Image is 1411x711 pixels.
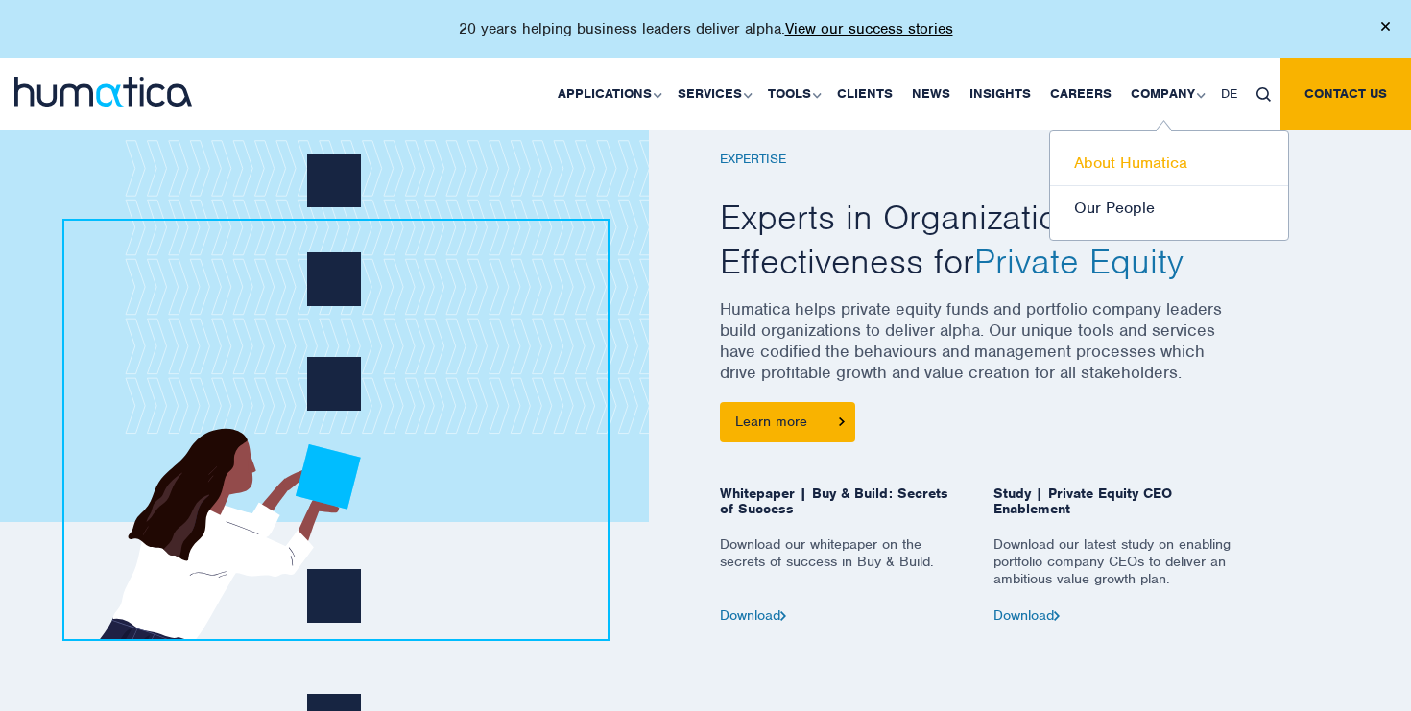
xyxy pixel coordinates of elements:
[827,58,902,130] a: Clients
[720,606,786,624] a: Download
[720,486,965,535] span: Whitepaper | Buy & Build: Secrets of Success
[668,58,758,130] a: Services
[548,58,668,130] a: Applications
[459,19,953,38] p: 20 years helping business leaders deliver alpha.
[1050,141,1288,186] a: About Humatica
[1221,85,1237,102] span: DE
[993,486,1238,535] span: Study | Private Equity CEO Enablement
[758,58,827,130] a: Tools
[785,19,953,38] a: View our success stories
[720,298,1238,402] p: Humatica helps private equity funds and portfolio company leaders build organizations to deliver ...
[720,535,965,607] p: Download our whitepaper on the secrets of success in Buy & Build.
[1054,611,1060,620] img: arrow2
[902,58,960,130] a: News
[1280,58,1411,130] a: Contact us
[993,535,1238,607] p: Download our latest study on enabling portfolio company CEOs to deliver an ambitious value growth...
[993,606,1060,624] a: Download
[1256,87,1271,102] img: search_icon
[720,196,1238,283] h2: Experts in Organizational Effectiveness for
[1040,58,1121,130] a: Careers
[839,417,845,426] img: arrowicon
[74,79,583,639] img: girl1
[1050,186,1288,230] a: Our People
[720,152,1238,168] h6: EXPERTISE
[780,611,786,620] img: arrow2
[974,239,1184,283] span: Private Equity
[14,77,192,107] img: logo
[1211,58,1247,130] a: DE
[960,58,1040,130] a: Insights
[1121,58,1211,130] a: Company
[720,402,855,442] a: Learn more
